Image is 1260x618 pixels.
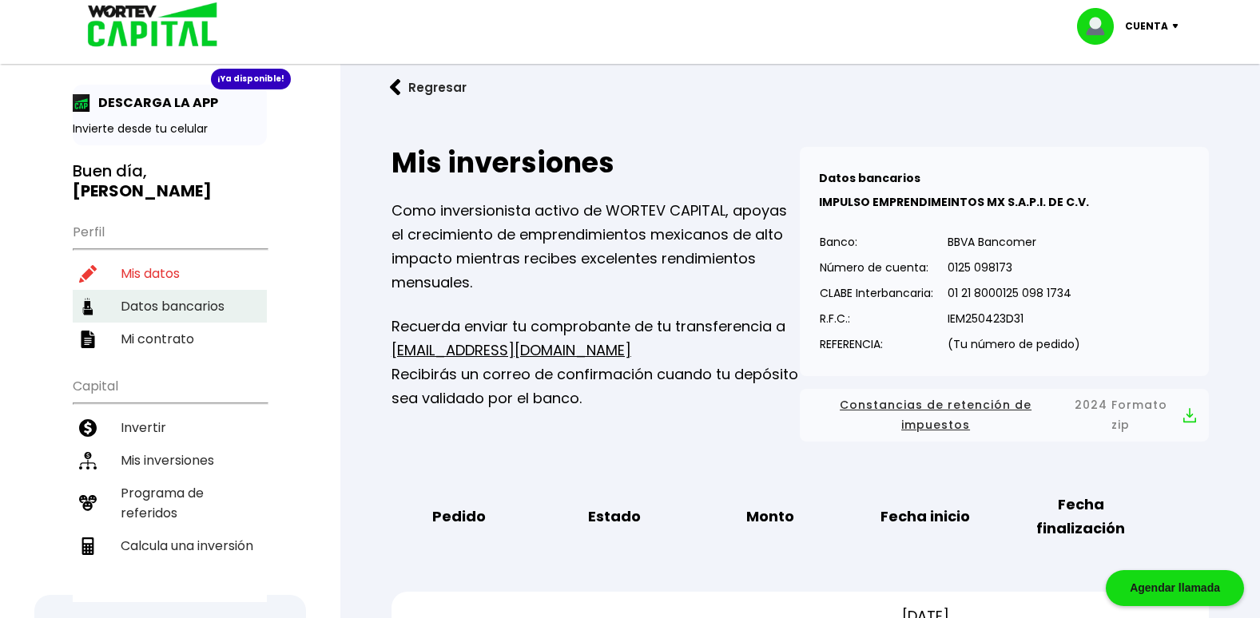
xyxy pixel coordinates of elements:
[392,147,801,179] h2: Mis inversiones
[820,332,933,356] p: REFERENCIA:
[73,323,267,355] a: Mi contrato
[90,93,218,113] p: DESCARGA LA APP
[746,505,794,529] b: Monto
[73,290,267,323] a: Datos bancarios
[1077,8,1125,45] img: profile-image
[813,395,1196,435] button: Constancias de retención de impuestos2024 Formato zip
[392,340,631,360] a: [EMAIL_ADDRESS][DOMAIN_NAME]
[79,494,97,512] img: recomiendanos-icon.9b8e9327.svg
[73,180,212,202] b: [PERSON_NAME]
[1125,14,1168,38] p: Cuenta
[73,368,267,602] ul: Capital
[819,170,920,186] b: Datos bancarios
[73,214,267,355] ul: Perfil
[390,79,401,96] img: flecha izquierda
[588,505,641,529] b: Estado
[366,66,1234,109] a: flecha izquierdaRegresar
[73,121,267,137] p: Invierte desde tu celular
[79,452,97,469] img: inversiones-icon.6695dc30.svg
[820,256,933,279] p: Número de cuenta:
[820,230,933,254] p: Banco:
[820,307,933,331] p: R.F.C.:
[813,395,1058,435] span: Constancias de retención de impuestos
[79,537,97,555] img: calculadora-icon.17d418c4.svg
[73,529,267,562] a: Calcula una inversión
[948,230,1080,254] p: BBVA Bancomer
[432,505,486,529] b: Pedido
[73,477,267,529] a: Programa de referidos
[79,298,97,315] img: datos-icon.10cf9172.svg
[73,444,267,477] a: Mis inversiones
[79,419,97,437] img: invertir-icon.b3b967d7.svg
[392,315,801,410] p: Recuerda enviar tu comprobante de tu transferencia a Recibirás un correo de confirmación cuando t...
[79,331,97,348] img: contrato-icon.f2db500c.svg
[819,194,1089,210] b: IMPULSO EMPRENDIMEINTOS MX S.A.P.I. DE C.V.
[73,411,267,444] a: Invertir
[392,199,801,295] p: Como inversionista activo de WORTEV CAPITAL, apoyas el crecimiento de emprendimientos mexicanos d...
[211,69,291,89] div: ¡Ya disponible!
[73,257,267,290] a: Mis datos
[948,281,1080,305] p: 01 21 8000125 098 1734
[948,256,1080,279] p: 0125 098173
[79,265,97,283] img: editar-icon.952d3147.svg
[948,307,1080,331] p: IEM250423D31
[366,66,491,109] button: Regresar
[948,332,1080,356] p: (Tu número de pedido)
[880,505,970,529] b: Fecha inicio
[1168,24,1190,29] img: icon-down
[1106,570,1244,606] div: Agendar llamada
[73,161,267,201] h3: Buen día,
[820,281,933,305] p: CLABE Interbancaria:
[1016,493,1147,541] b: Fecha finalización
[73,94,90,112] img: app-icon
